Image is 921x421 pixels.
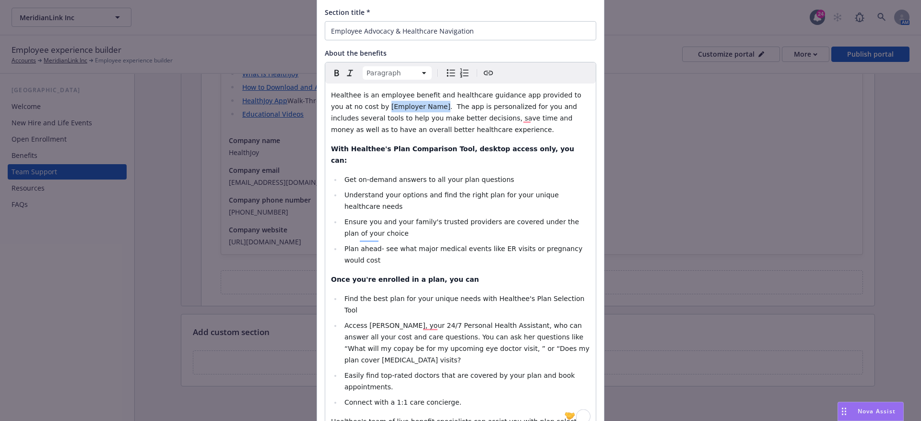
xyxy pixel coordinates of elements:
[344,218,581,237] span: Ensure you and your family's trusted providers are covered under the plan of your choice
[838,402,904,421] button: Nova Assist
[458,66,471,80] button: Numbered list
[344,322,591,364] span: Access [PERSON_NAME], your 24/7 Personal Health Assistant, who can answer all your cost and care ...
[344,295,587,314] span: Find the best plan for your unique needs with Healthee's Plan Selection Tool
[858,407,896,415] span: Nova Assist
[344,372,577,391] span: Easily find top-rated doctors that are covered by your plan and book appointments.
[344,398,461,406] span: Connect with a 1:1 care concierge.
[325,8,370,17] span: Section title *
[331,276,479,283] strong: Once you're enrolled in a plan, you can
[331,145,577,164] strong: With Healthee's Plan Comparison Tool, desktop access only, you can:
[325,48,387,58] span: About the benefits
[331,91,583,133] span: Healthee is an employee benefit and healthcare guidance app provided to you at no cost by [Employ...
[363,66,432,80] button: Block type
[482,66,495,80] button: Create link
[344,245,585,264] span: Plan ahead- see what major medical events like ER visits or pregnancy would cost
[444,66,458,80] button: Bulleted list
[344,176,514,183] span: Get on-demand answers to all your plan questions
[330,66,343,80] button: Bold
[343,66,357,80] button: Italic
[444,66,471,80] div: toggle group
[838,402,850,421] div: Drag to move
[325,21,596,40] input: Add title here
[344,191,561,210] span: Understand your options and find the right plan for your unique healthcare needs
